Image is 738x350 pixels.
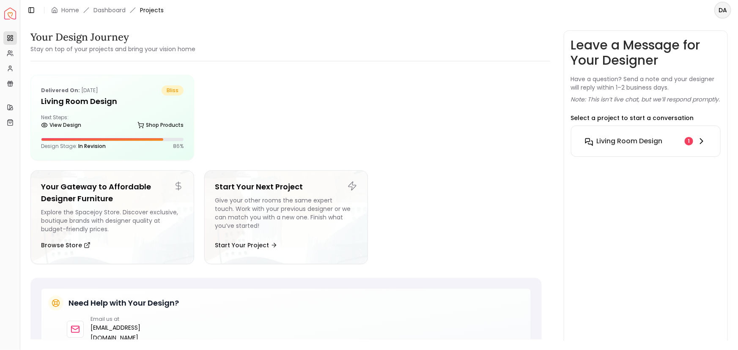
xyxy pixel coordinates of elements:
[4,8,16,19] a: Spacejoy
[30,45,195,53] small: Stay on top of your projects and bring your vision home
[162,85,184,96] span: bliss
[91,323,171,343] a: [EMAIL_ADDRESS][DOMAIN_NAME]
[4,8,16,19] img: Spacejoy Logo
[137,119,184,131] a: Shop Products
[41,85,98,96] p: [DATE]
[30,170,194,264] a: Your Gateway to Affordable Designer FurnitureExplore the Spacejoy Store. Discover exclusive, bout...
[41,237,91,254] button: Browse Store
[715,3,730,18] span: DA
[597,136,663,146] h6: Living Room design
[78,142,106,150] span: In Revision
[41,119,81,131] a: View Design
[215,237,277,254] button: Start Your Project
[215,181,357,193] h5: Start Your Next Project
[51,6,164,14] nav: breadcrumb
[30,30,195,44] h3: Your Design Journey
[571,75,721,92] p: Have a question? Send a note and your designer will reply within 1–2 business days.
[140,6,164,14] span: Projects
[714,2,731,19] button: DA
[685,137,693,145] div: 1
[41,87,80,94] b: Delivered on:
[69,297,179,309] h5: Need Help with Your Design?
[571,95,720,104] p: Note: This isn’t live chat, but we’ll respond promptly.
[61,6,79,14] a: Home
[41,114,184,131] div: Next Steps:
[571,38,721,68] h3: Leave a Message for Your Designer
[91,316,171,323] p: Email us at
[41,181,184,205] h5: Your Gateway to Affordable Designer Furniture
[41,208,184,233] div: Explore the Spacejoy Store. Discover exclusive, boutique brands with designer quality at budget-f...
[93,6,126,14] a: Dashboard
[41,96,184,107] h5: Living Room design
[571,114,694,122] p: Select a project to start a conversation
[173,143,184,150] p: 86 %
[578,133,713,150] button: Living Room design1
[41,143,106,150] p: Design Stage:
[215,196,357,233] div: Give your other rooms the same expert touch. Work with your previous designer or we can match you...
[204,170,368,264] a: Start Your Next ProjectGive your other rooms the same expert touch. Work with your previous desig...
